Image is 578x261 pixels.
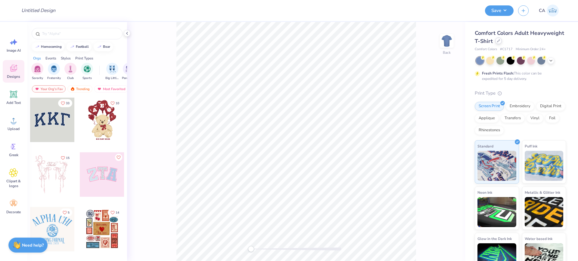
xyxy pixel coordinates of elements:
span: Upload [8,126,20,131]
span: Glow in the Dark Ink [477,235,512,242]
img: Back [441,35,453,47]
button: Like [60,208,72,217]
span: Add Text [6,100,21,105]
div: This color can be expedited for 5 day delivery. [482,71,556,81]
strong: Need help? [22,242,44,248]
button: bear [94,42,113,51]
button: filter button [31,63,43,80]
span: Big Little Reveal [105,76,119,80]
span: Sorority [32,76,43,80]
input: Try "Alpha" [42,31,119,37]
span: Standard [477,143,493,149]
div: Styles [61,56,71,61]
div: Digital Print [536,102,565,111]
img: most_fav.gif [35,87,39,91]
div: Accessibility label [248,246,254,252]
div: Foil [545,114,559,123]
div: filter for Big Little Reveal [105,63,119,80]
button: Like [108,208,122,217]
img: trend_line.gif [70,45,75,49]
div: Orgs [33,56,41,61]
img: most_fav.gif [97,87,102,91]
div: Print Types [75,56,93,61]
div: football [76,45,89,48]
img: Sorority Image [34,65,41,72]
span: Decorate [6,210,21,214]
span: 14 [116,211,119,214]
button: Save [485,5,514,16]
button: filter button [81,63,93,80]
div: filter for Sports [81,63,93,80]
div: bear [103,45,110,48]
div: Your Org's Fav [32,85,66,93]
div: homecoming [41,45,62,48]
div: Rhinestones [475,126,504,135]
span: Image AI [7,48,21,53]
img: Metallic & Glitter Ink [525,197,564,227]
span: Neon Ink [477,189,492,196]
div: Print Type [475,90,566,97]
strong: Fresh Prints Flash: [482,71,514,76]
img: trend_line.gif [35,45,40,49]
div: Embroidery [506,102,534,111]
span: Parent's Weekend [122,76,136,80]
div: Transfers [501,114,525,123]
button: Like [58,99,72,107]
span: 33 [66,102,70,105]
span: Sports [82,76,92,80]
img: trending.gif [70,87,75,91]
div: Screen Print [475,102,504,111]
img: Fraternity Image [51,65,57,72]
img: Chollene Anne Aranda [547,5,559,17]
img: Puff Ink [525,151,564,181]
img: Club Image [67,65,74,72]
button: Like [108,99,122,107]
span: CA [539,7,545,14]
span: Club [67,76,74,80]
button: filter button [64,63,76,80]
button: homecoming [32,42,64,51]
span: Water based Ink [525,235,552,242]
div: filter for Sorority [31,63,43,80]
span: Comfort Colors Adult Heavyweight T-Shirt [475,29,564,45]
span: 5 [68,211,70,214]
div: Applique [475,114,499,123]
span: Clipart & logos [4,179,23,188]
div: Most Favorited [94,85,128,93]
img: Sports Image [84,65,91,72]
span: Puff Ink [525,143,537,149]
a: CA [536,5,561,17]
span: Fraternity [47,76,61,80]
span: Comfort Colors [475,47,497,52]
div: Back [443,50,451,55]
div: filter for Fraternity [47,63,61,80]
input: Untitled Design [17,5,61,17]
span: Designs [7,74,20,79]
span: 15 [66,156,70,159]
div: Vinyl [527,114,543,123]
img: trend_line.gif [97,45,102,49]
button: football [67,42,92,51]
img: Parent's Weekend Image [126,65,132,72]
div: Trending [67,85,92,93]
div: Events [45,56,56,61]
img: Standard [477,151,516,181]
button: filter button [105,63,119,80]
button: filter button [122,63,136,80]
button: Like [58,154,72,162]
span: 10 [116,102,119,105]
img: Neon Ink [477,197,516,227]
div: filter for Parent's Weekend [122,63,136,80]
div: filter for Club [64,63,76,80]
span: Metallic & Glitter Ink [525,189,560,196]
span: Minimum Order: 24 + [516,47,546,52]
button: Like [115,154,122,161]
span: # C1717 [500,47,513,52]
button: filter button [47,63,61,80]
img: Big Little Reveal Image [109,65,116,72]
span: Greek [9,153,18,157]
